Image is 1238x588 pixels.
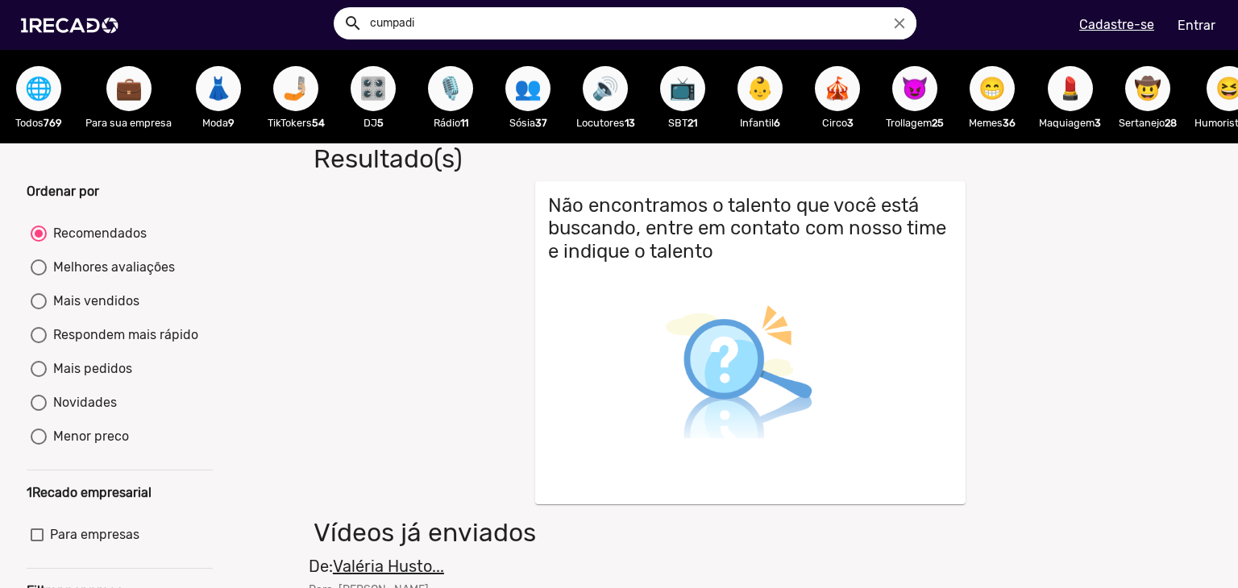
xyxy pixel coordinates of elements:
span: 🎛️ [359,66,387,111]
b: 769 [44,117,62,129]
button: 🎙️ [428,66,473,111]
span: 👥 [514,66,542,111]
button: 🌐 [16,66,61,111]
span: 💼 [115,66,143,111]
b: 5 [377,117,384,129]
span: 👗 [205,66,232,111]
p: Memes [962,115,1023,130]
b: 37 [535,117,547,129]
b: Ordenar por [27,184,99,199]
span: 😈 [901,66,928,111]
span: Para empresas [50,525,139,545]
span: 🤠 [1134,66,1161,111]
div: Menor preco [47,427,129,446]
button: 🎪 [815,66,860,111]
div: Melhores avaliações [47,258,175,277]
b: 25 [932,117,944,129]
b: 3 [847,117,854,129]
span: 😁 [978,66,1006,111]
b: 36 [1003,117,1016,129]
i: close [891,14,908,32]
span: 🔊 [592,66,619,111]
b: 6 [774,117,780,129]
p: TikTokers [265,115,326,130]
p: Trollagem [884,115,945,130]
p: Rádio [420,115,481,130]
span: 📺 [669,66,696,111]
b: 21 [688,117,697,129]
button: 💼 [106,66,152,111]
mat-icon: Example home icon [343,14,363,33]
button: 🤳🏼 [273,66,318,111]
span: 🌐 [25,66,52,111]
b: 54 [312,117,325,129]
u: Cadastre-se [1079,17,1154,32]
a: Entrar [1167,11,1226,39]
p: Circo [807,115,868,130]
button: Example home icon [338,8,366,36]
div: Mais pedidos [47,359,132,379]
button: 👥 [505,66,550,111]
p: Sósia [497,115,559,130]
b: 13 [625,117,635,129]
button: 🔊 [583,66,628,111]
span: 👶 [746,66,774,111]
p: Moda [188,115,249,130]
b: 28 [1165,117,1177,129]
span: 🎪 [824,66,851,111]
p: Para sua empresa [85,115,172,130]
h1: Vídeos já enviados [301,517,892,548]
span: 🎙️ [437,66,464,111]
div: Novidades [47,393,117,412]
b: 9 [228,117,235,129]
div: Respondem mais rápido [47,325,198,345]
span: 💄 [1057,66,1084,111]
button: 🎛️ [351,66,396,111]
h1: Resultado(s) [301,143,892,174]
b: 1Recado empresarial [27,485,152,500]
h3: Não encontramos o talento que você está buscando, entre em contato com nosso time e indique o tal... [548,194,953,263]
b: 11 [460,117,468,129]
p: Maquiagem [1039,115,1101,130]
div: Mais vendidos [47,292,139,311]
button: 😈 [892,66,937,111]
u: Valéria Husto... [333,557,444,576]
p: Locutores [575,115,636,130]
input: Pesquisar... [358,7,916,39]
img: Busca não encontrada [629,270,851,491]
mat-card-title: De: [309,554,444,578]
p: Sertanejo [1117,115,1178,130]
b: 3 [1095,117,1101,129]
p: Todos [8,115,69,130]
div: Recomendados [47,224,147,243]
button: 🤠 [1125,66,1170,111]
p: DJ [343,115,404,130]
p: SBT [652,115,713,130]
span: 🤳🏼 [282,66,309,111]
button: 😁 [970,66,1015,111]
button: 💄 [1048,66,1093,111]
button: 👶 [737,66,783,111]
button: 👗 [196,66,241,111]
button: 📺 [660,66,705,111]
p: Infantil [729,115,791,130]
